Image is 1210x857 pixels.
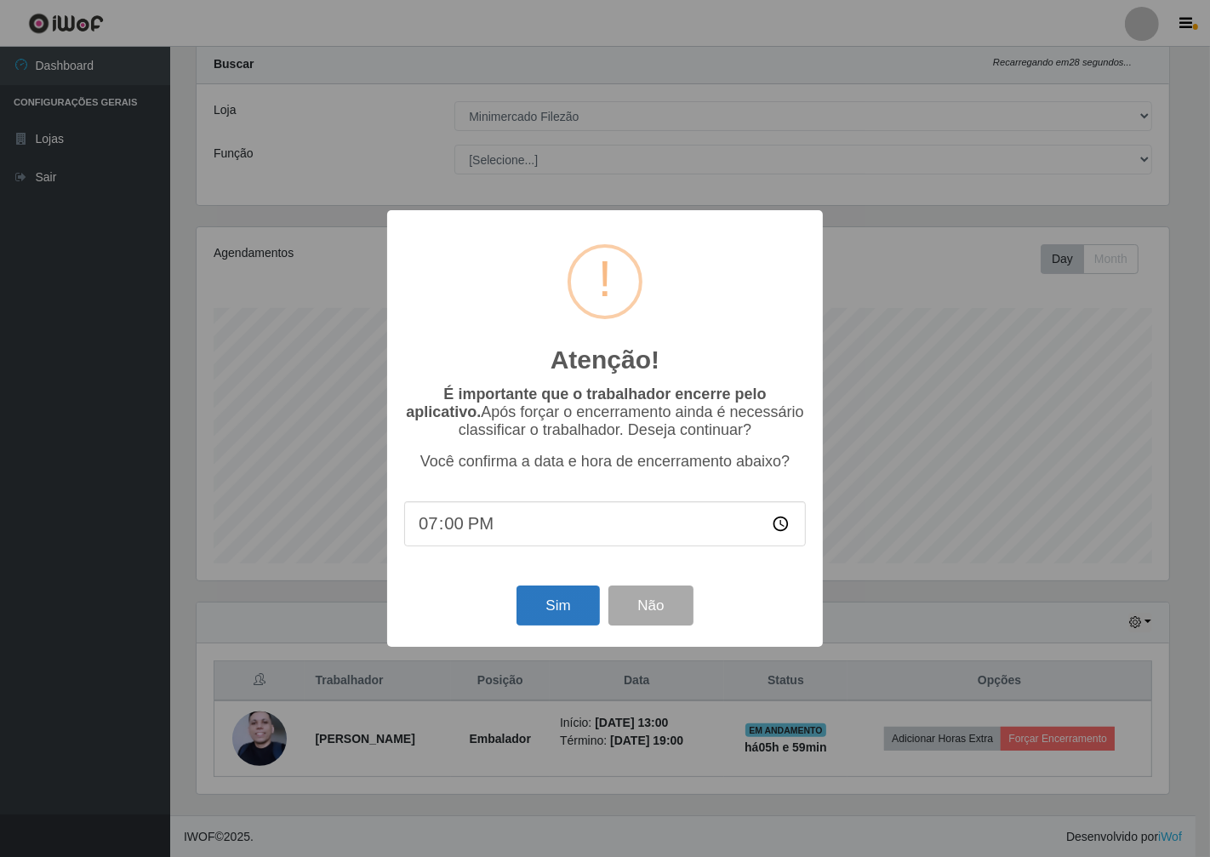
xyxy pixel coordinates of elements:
[608,586,693,626] button: Não
[404,453,806,471] p: Você confirma a data e hora de encerramento abaixo?
[404,386,806,439] p: Após forçar o encerramento ainda é necessário classificar o trabalhador. Deseja continuar?
[551,345,659,375] h2: Atenção!
[406,386,766,420] b: É importante que o trabalhador encerre pelo aplicativo.
[517,586,599,626] button: Sim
